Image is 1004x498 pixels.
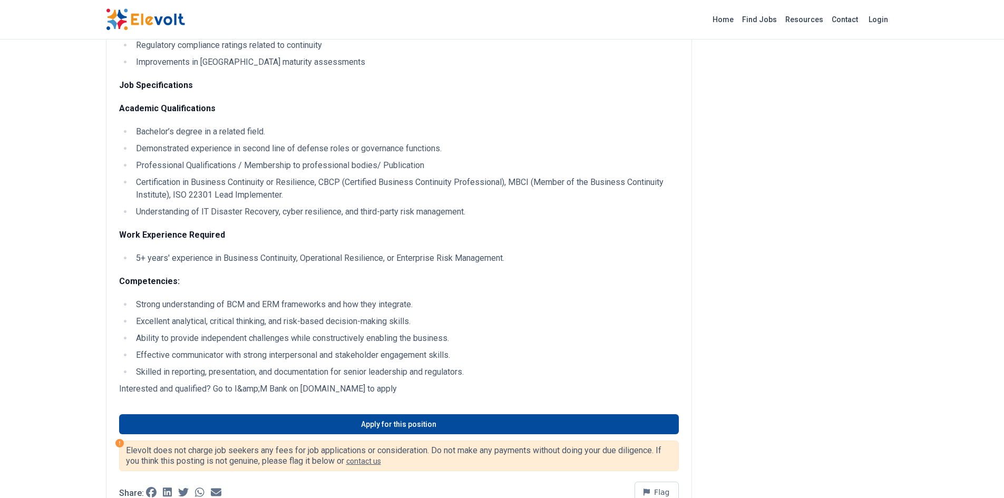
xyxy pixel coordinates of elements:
a: Apply for this position [119,414,679,434]
strong: Competencies: [119,276,180,286]
img: Elevolt [106,8,185,31]
p: Share: [119,489,144,497]
strong: Job Specifications [119,80,193,90]
iframe: Chat Widget [951,447,1004,498]
li: Demonstrated experience in second line of defense roles or governance functions. [133,142,679,155]
li: Ability to provide independent challenges while constructively enabling the business. [133,332,679,345]
a: Contact [827,11,862,28]
a: Find Jobs [738,11,781,28]
p: Interested and qualified? Go to I&amp;M Bank on [DOMAIN_NAME] to apply [119,383,679,395]
a: Resources [781,11,827,28]
li: Professional Qualifications / Membership to professional bodies/ Publication [133,159,679,172]
li: Improvements in [GEOGRAPHIC_DATA] maturity assessments [133,56,679,69]
li: Bachelor’s degree in a related field. [133,125,679,138]
li: Excellent analytical, critical thinking, and risk-based decision-making skills. [133,315,679,328]
strong: Work Experience Required [119,230,225,240]
a: Login [862,9,894,30]
li: Strong understanding of BCM and ERM frameworks and how they integrate. [133,298,679,311]
li: 5+ years' experience in Business Continuity, Operational Resilience, or Enterprise Risk Management. [133,252,679,265]
li: Effective communicator with strong interpersonal and stakeholder engagement skills. [133,349,679,362]
li: Regulatory compliance ratings related to continuity [133,39,679,52]
a: contact us [346,457,381,465]
a: Home [708,11,738,28]
p: Elevolt does not charge job seekers any fees for job applications or consideration. Do not make a... [126,445,672,466]
li: Skilled in reporting, presentation, and documentation for senior leadership and regulators. [133,366,679,378]
li: Understanding of IT Disaster Recovery, cyber resilience, and third-party risk management. [133,206,679,218]
strong: Academic Qualifications [119,103,216,113]
li: Certification in Business Continuity or Resilience, CBCP (Certified Business Continuity Professio... [133,176,679,201]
